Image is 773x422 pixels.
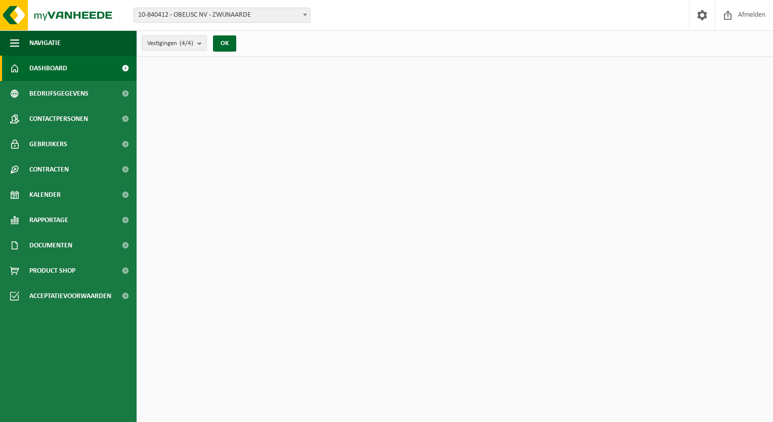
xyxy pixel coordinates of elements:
span: Rapportage [29,207,68,233]
span: 10-840412 - OBELISC NV - ZWIJNAARDE [134,8,310,22]
span: Kalender [29,182,61,207]
span: Acceptatievoorwaarden [29,283,111,309]
count: (4/4) [180,40,193,47]
span: Contracten [29,157,69,182]
span: Documenten [29,233,72,258]
span: Contactpersonen [29,106,88,132]
span: Bedrijfsgegevens [29,81,89,106]
span: Vestigingen [147,36,193,51]
button: OK [213,35,236,52]
button: Vestigingen(4/4) [142,35,207,51]
span: Gebruikers [29,132,67,157]
span: Product Shop [29,258,75,283]
span: Navigatie [29,30,61,56]
span: 10-840412 - OBELISC NV - ZWIJNAARDE [134,8,311,23]
span: Dashboard [29,56,67,81]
